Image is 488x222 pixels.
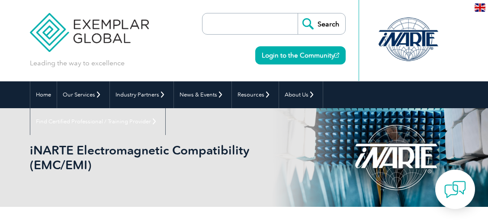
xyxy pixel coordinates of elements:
input: Search [298,13,345,34]
img: contact-chat.png [444,179,466,200]
h1: iNARTE Electromagnetic Compatibility (EMC/EMI) [30,143,266,172]
a: Home [30,81,57,108]
img: open_square.png [334,53,339,58]
img: en [475,3,485,12]
a: News & Events [174,81,231,108]
a: Our Services [57,81,109,108]
a: Resources [232,81,279,108]
p: Leading the way to excellence [30,58,125,68]
a: Industry Partners [110,81,173,108]
a: Login to the Community [255,46,346,64]
a: About Us [279,81,323,108]
a: Find Certified Professional / Training Provider [30,108,165,135]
